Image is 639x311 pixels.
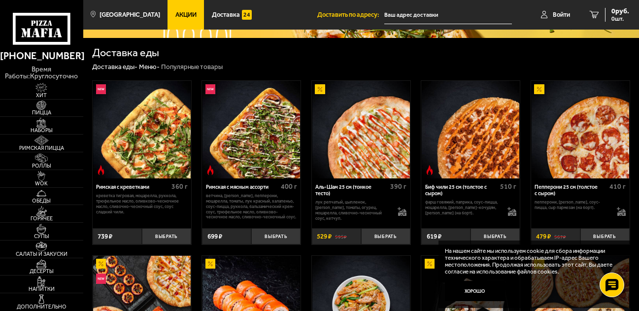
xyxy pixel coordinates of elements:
a: АкционныйАль-Шам 25 см (тонкое тесто) [312,81,410,178]
img: Акционный [205,259,215,269]
img: Новинка [205,84,215,94]
input: Ваш адрес доставки [384,6,512,24]
a: НовинкаОстрое блюдоРимская с мясным ассорти [202,81,301,178]
button: Выбрать [251,228,301,244]
img: Биф чили 25 см (толстое с сыром) [422,81,519,178]
span: Доставка [212,12,240,18]
a: Меню- [139,63,160,70]
span: 619 ₽ [427,233,441,240]
span: Доставить по адресу: [317,12,384,18]
a: АкционныйПепперони 25 см (толстое с сыром) [531,81,630,178]
img: Острое блюдо [96,165,106,175]
img: Новинка [96,274,106,283]
div: Популярные товары [161,63,223,71]
img: Пепперони 25 см (толстое с сыром) [532,81,629,178]
span: [GEOGRAPHIC_DATA] [100,12,160,18]
span: 699 ₽ [207,233,222,240]
img: Новинка [96,84,106,94]
a: Острое блюдоБиф чили 25 см (толстое с сыром) [421,81,520,178]
button: Хорошо [445,281,505,301]
span: 410 г [609,182,626,191]
p: фарш говяжий, паприка, соус-пицца, моцарелла, [PERSON_NAME]-кочудян, [PERSON_NAME] (на борт). [425,200,501,215]
div: Аль-Шам 25 см (тонкое тесто) [315,184,388,197]
p: пепперони, [PERSON_NAME], соус-пицца, сыр пармезан (на борт). [535,200,610,210]
div: Римская с мясным ассорти [206,184,278,191]
span: 0 руб. [611,8,629,15]
img: Острое блюдо [205,165,215,175]
span: 529 ₽ [317,233,332,240]
p: На нашем сайте мы используем cookie для сбора информации технического характера и обрабатываем IP... [445,247,617,275]
span: Акции [175,12,197,18]
img: 15daf4d41897b9f0e9f617042186c801.svg [242,10,252,20]
span: 739 ₽ [98,233,112,240]
a: Доставка еды- [92,63,137,70]
button: Выбрать [580,228,630,244]
img: Острое блюдо [425,165,435,175]
button: Выбрать [142,228,191,244]
span: 0 шт. [611,16,629,22]
p: ветчина, [PERSON_NAME], пепперони, моцарелла, томаты, лук красный, халапеньо, соус-пицца, руккола... [206,193,297,220]
a: НовинкаОстрое блюдоРимская с креветками [93,81,191,178]
p: креветка тигровая, моцарелла, руккола, трюфельное масло, оливково-чесночное масло, сливочно-чесно... [96,193,187,214]
s: 567 ₽ [554,233,566,240]
h1: Доставка еды [92,47,159,58]
div: Пепперони 25 см (толстое с сыром) [535,184,607,197]
span: 479 ₽ [536,233,551,240]
span: 400 г [281,182,297,191]
img: Аль-Шам 25 см (тонкое тесто) [312,81,410,178]
span: 510 г [500,182,516,191]
img: Акционный [425,259,435,269]
p: лук репчатый, цыпленок, [PERSON_NAME], томаты, огурец, моцарелла, сливочно-чесночный соус, кетчуп. [315,200,391,221]
span: Войти [553,12,570,18]
span: 360 г [171,182,188,191]
img: Римская с мясным ассорти [202,81,300,178]
div: Римская с креветками [96,184,168,191]
s: 595 ₽ [335,233,347,240]
button: Выбрать [361,228,410,244]
img: Акционный [534,84,544,94]
button: Выбрать [471,228,520,244]
div: Биф чили 25 см (толстое с сыром) [425,184,498,197]
img: Акционный [315,84,325,94]
img: Акционный [96,259,106,269]
img: Римская с креветками [93,81,191,178]
span: 390 г [390,182,406,191]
